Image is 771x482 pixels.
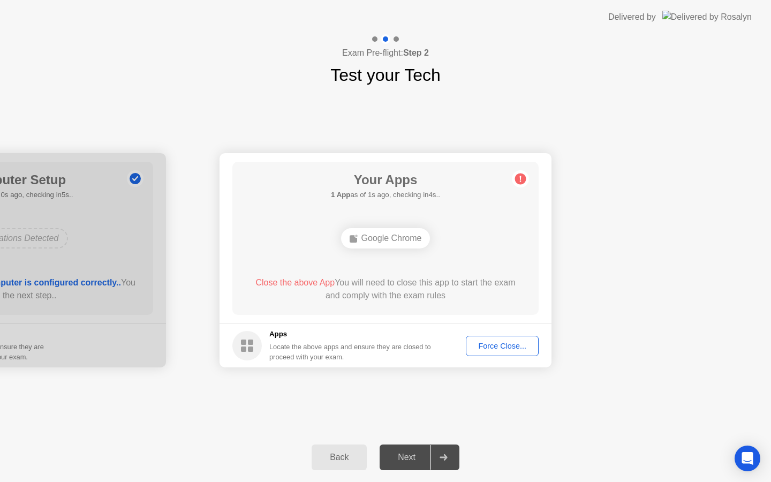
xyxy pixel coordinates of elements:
[466,336,539,356] button: Force Close...
[248,276,524,302] div: You will need to close this app to start the exam and comply with the exam rules
[315,453,364,462] div: Back
[341,228,430,248] div: Google Chrome
[662,11,752,23] img: Delivered by Rosalyn
[312,445,367,470] button: Back
[380,445,459,470] button: Next
[331,170,440,190] h1: Your Apps
[269,342,432,362] div: Locate the above apps and ensure they are closed to proceed with your exam.
[269,329,432,340] h5: Apps
[331,191,350,199] b: 1 App
[470,342,535,350] div: Force Close...
[331,190,440,200] h5: as of 1s ago, checking in4s..
[342,47,429,59] h4: Exam Pre-flight:
[383,453,430,462] div: Next
[735,446,760,471] div: Open Intercom Messenger
[255,278,335,287] span: Close the above App
[403,48,429,57] b: Step 2
[330,62,441,88] h1: Test your Tech
[608,11,656,24] div: Delivered by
